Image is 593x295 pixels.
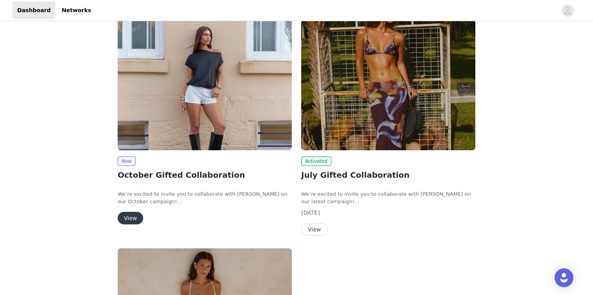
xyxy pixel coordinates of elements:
[57,2,96,19] a: Networks
[301,20,475,150] img: Peppermayo AUS
[118,157,136,166] span: New
[301,157,331,166] span: Activated
[118,215,143,221] a: View
[301,169,475,181] h2: July Gifted Collaboration
[118,169,292,181] h2: October Gifted Collaboration
[564,4,571,17] div: avatar
[118,20,292,150] img: Peppermayo AUS
[555,268,573,287] div: Open Intercom Messenger
[118,190,292,206] p: We’re excited to invite you to collaborate with [PERSON_NAME] on our October campaign!
[301,209,320,216] span: [DATE]
[301,190,475,206] p: We’re excited to invite you to collaborate with [PERSON_NAME] on our latest campaign!
[118,212,143,224] button: View
[301,223,327,236] button: View
[301,227,327,233] a: View
[13,2,55,19] a: Dashboard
